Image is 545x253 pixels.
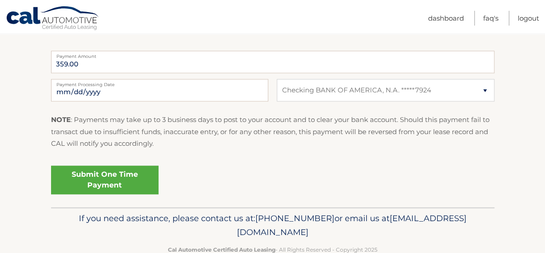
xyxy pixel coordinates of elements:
[51,51,494,58] label: Payment Amount
[51,51,494,73] input: Payment Amount
[51,114,494,149] p: : Payments may take up to 3 business days to post to your account and to clear your bank account....
[168,246,275,253] strong: Cal Automotive Certified Auto Leasing
[483,11,498,26] a: FAQ's
[51,115,71,124] strong: NOTE
[6,6,100,32] a: Cal Automotive
[57,211,489,240] p: If you need assistance, please contact us at: or email us at
[51,79,268,101] input: Payment Date
[255,213,335,223] span: [PHONE_NUMBER]
[51,166,159,194] a: Submit One Time Payment
[518,11,539,26] a: Logout
[428,11,464,26] a: Dashboard
[51,79,268,86] label: Payment Processing Date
